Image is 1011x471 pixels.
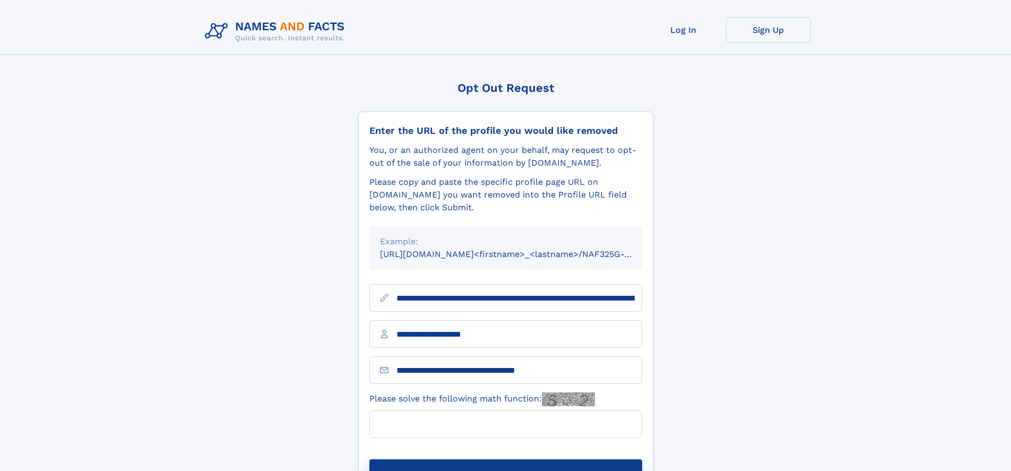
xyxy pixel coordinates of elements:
[641,17,726,43] a: Log In
[369,125,642,136] div: Enter the URL of the profile you would like removed
[201,17,353,46] img: Logo Names and Facts
[380,249,662,259] small: [URL][DOMAIN_NAME]<firstname>_<lastname>/NAF325G-xxxxxxxx
[369,392,595,406] label: Please solve the following math function:
[380,235,632,248] div: Example:
[358,81,653,95] div: Opt Out Request
[726,17,811,43] a: Sign Up
[369,176,642,214] div: Please copy and paste the specific profile page URL on [DOMAIN_NAME] you want removed into the Pr...
[369,144,642,169] div: You, or an authorized agent on your behalf, may request to opt-out of the sale of your informatio...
